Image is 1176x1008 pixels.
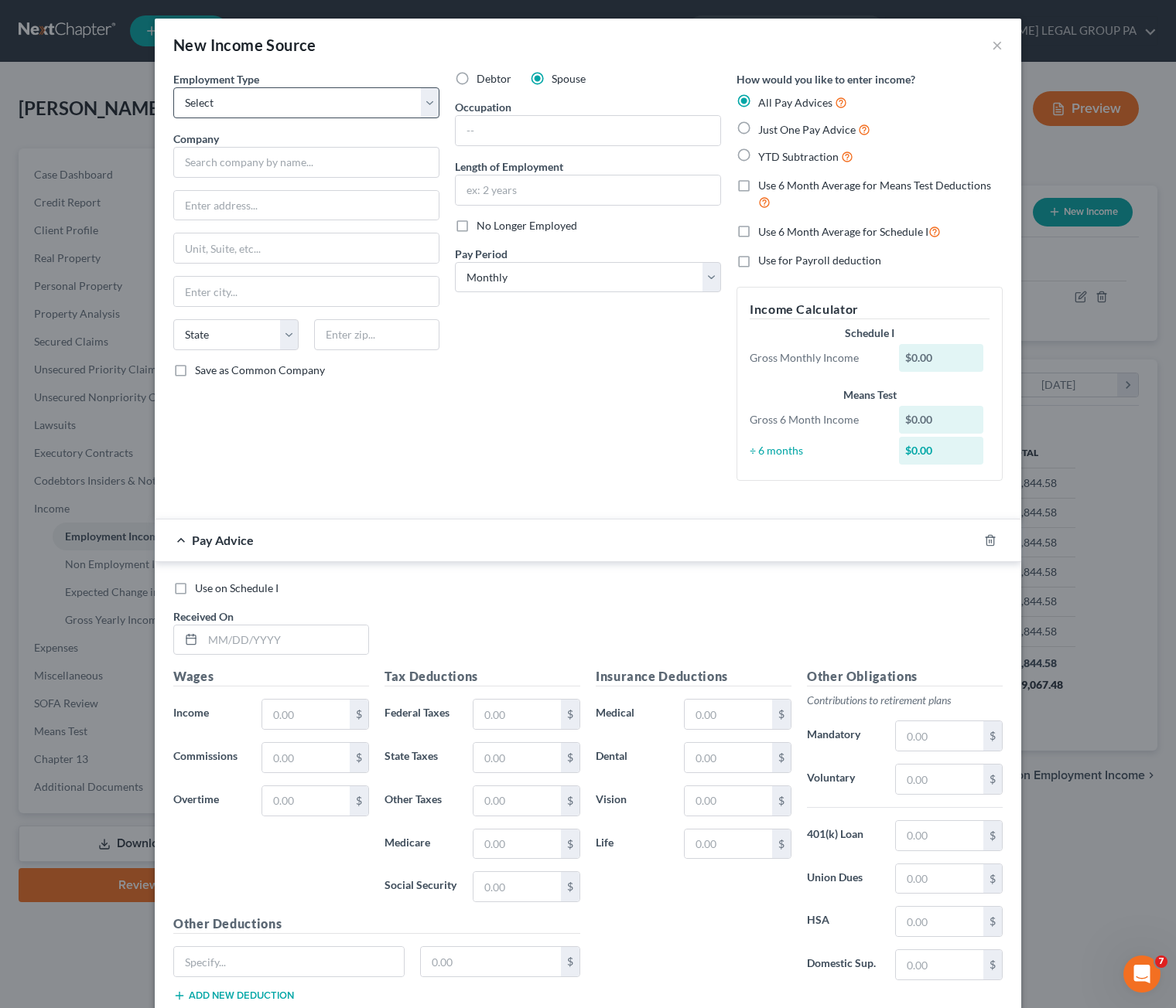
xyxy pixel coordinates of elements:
div: $ [561,700,579,729]
span: Received On [173,610,234,623]
span: Income [173,706,209,719]
span: Company [173,132,219,145]
label: 401(k) Loan [799,820,887,851]
label: How would you like to enter income? [737,71,915,87]
input: 0.00 [262,700,350,729]
label: Vision [588,785,676,816]
input: 0.00 [896,950,983,979]
input: 0.00 [473,829,561,859]
div: $0.00 [899,344,984,372]
div: $ [561,743,579,772]
input: 0.00 [473,700,561,729]
span: Debtor [477,72,511,85]
div: Means Test [750,387,990,403]
input: 0.00 [896,821,983,850]
label: Life [588,829,676,860]
input: Specify... [174,947,404,976]
div: Schedule I [750,325,990,341]
div: $ [350,786,368,816]
span: Use 6 Month Average for Schedule I [758,225,928,238]
input: Enter zip... [314,319,439,350]
span: Spouse [552,72,586,85]
input: 0.00 [896,765,983,794]
input: 0.00 [896,864,983,894]
div: $ [772,829,791,859]
div: $ [350,743,368,772]
div: $ [983,721,1002,751]
input: 0.00 [421,947,562,976]
input: ex: 2 years [456,175,720,205]
label: HSA [799,906,887,937]
input: MM/DD/YYYY [203,625,368,655]
label: Federal Taxes [377,699,465,730]
input: 0.00 [896,721,983,751]
div: $ [983,821,1002,850]
h5: Tax Deductions [385,667,580,686]
div: $ [772,700,791,729]
span: All Pay Advices [758,96,832,109]
h5: Insurance Deductions [596,667,791,686]
input: 0.00 [685,743,772,772]
span: Use on Schedule I [195,581,279,594]
input: 0.00 [473,786,561,816]
label: Medicare [377,829,465,860]
label: Overtime [166,785,254,816]
iframe: Intercom live chat [1123,955,1161,993]
label: Union Dues [799,863,887,894]
label: Occupation [455,99,511,115]
span: Save as Common Company [195,363,325,376]
span: 7 [1155,955,1167,968]
p: Contributions to retirement plans [807,693,1003,708]
input: 0.00 [473,872,561,901]
h5: Other Obligations [807,667,1003,686]
div: $ [350,700,368,729]
div: Gross 6 Month Income [742,412,891,427]
span: Use for Payroll deduction [758,254,881,267]
span: YTD Subtraction [758,150,839,163]
input: Search company by name... [173,147,439,178]
div: $ [561,786,579,816]
input: 0.00 [685,829,772,859]
input: Enter city... [174,277,439,306]
input: Enter address... [174,191,439,220]
label: Other Taxes [377,785,465,816]
div: $0.00 [899,437,984,465]
span: No Longer Employed [477,219,577,232]
div: $ [561,947,579,976]
input: -- [456,116,720,145]
div: $ [983,907,1002,936]
div: ÷ 6 months [742,443,891,458]
h5: Other Deductions [173,914,580,934]
div: $ [561,872,579,901]
div: $ [772,743,791,772]
div: $ [561,829,579,859]
label: Social Security [377,871,465,902]
input: 0.00 [262,786,350,816]
div: $ [983,765,1002,794]
div: $ [983,864,1002,894]
h5: Income Calculator [750,300,990,319]
span: Pay Period [455,247,508,261]
input: 0.00 [685,700,772,729]
div: $ [983,950,1002,979]
button: Add new deduction [173,989,294,1002]
input: 0.00 [262,743,350,772]
input: 0.00 [473,743,561,772]
label: Voluntary [799,764,887,795]
span: Employment Type [173,73,259,86]
label: Commissions [166,742,254,773]
span: Pay Advice [192,533,254,547]
input: 0.00 [896,907,983,936]
div: Gross Monthly Income [742,350,891,366]
label: Domestic Sup. [799,949,887,980]
label: Length of Employment [455,158,563,175]
input: 0.00 [685,786,772,816]
span: Just One Pay Advice [758,123,856,136]
label: Dental [588,742,676,773]
div: $0.00 [899,406,984,434]
h5: Wages [173,667,369,686]
input: Unit, Suite, etc... [174,233,439,263]
span: Use 6 Month Average for Means Test Deductions [758,179,991,192]
button: × [992,36,1003,54]
div: New Income Source [173,34,316,56]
